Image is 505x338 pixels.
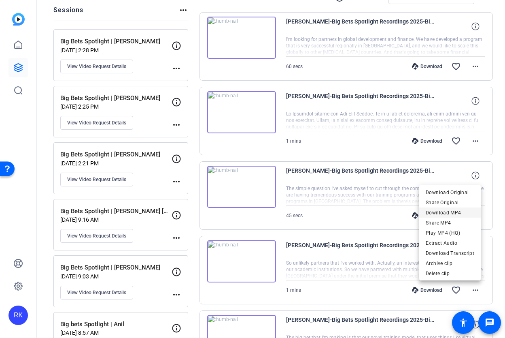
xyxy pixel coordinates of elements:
[426,197,474,207] span: Share Original
[426,208,474,217] span: Download MP4
[426,258,474,268] span: Archive clip
[426,248,474,258] span: Download Transcript
[426,218,474,227] span: Share MP4
[426,238,474,248] span: Extract Audio
[426,268,474,278] span: Delete clip
[426,228,474,237] span: Play MP4 (HQ)
[426,187,474,197] span: Download Original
